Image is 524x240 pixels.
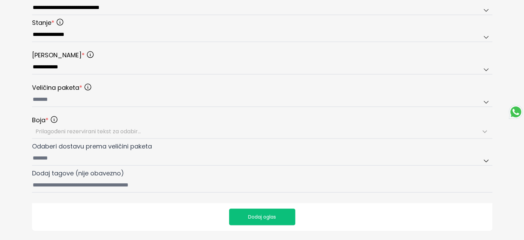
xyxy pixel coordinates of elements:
[32,115,49,125] span: Boja
[32,169,124,177] span: Dodaj tagove (nije obavezno)
[35,127,141,135] span: Prilagođeni rezervirani tekst za odabir...
[32,151,492,166] input: Odaberi dostavu prema veličini paketa
[32,18,54,28] span: Stanje
[32,83,82,93] span: Veličina paketa
[32,50,85,60] span: [PERSON_NAME]
[32,1,492,15] input: Kategorija
[32,178,492,193] input: Dodaj tagove (nije obavezno)
[32,142,152,151] span: Odaberi dostavu prema veličini paketa
[229,209,295,225] button: Dodaj oglas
